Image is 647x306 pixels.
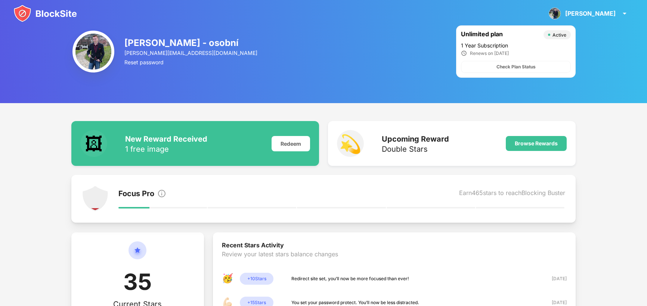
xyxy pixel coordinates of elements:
div: 🖼 [80,130,107,157]
img: info.svg [157,189,166,198]
div: [PERSON_NAME] - osobní [124,37,258,48]
div: Double Stars [382,145,449,153]
img: ACg8ocIjTML4Pr48f6OShijqKiyG4QjLp6bLSrQelxWYLWimWQ=s96-c [549,7,561,19]
div: Focus Pro [118,189,154,200]
div: 1 Year Subscription [461,42,571,49]
div: Browse Rewards [515,140,558,146]
div: [PERSON_NAME] [565,10,616,17]
div: Unlimited plan [461,30,540,39]
div: Redeem [272,136,310,151]
div: Reset password [124,59,258,65]
div: Review your latest stars balance changes [222,250,567,273]
div: 💫 [337,130,364,157]
div: 35 [123,268,152,300]
div: Active [552,32,566,38]
img: points-level-1.svg [82,185,109,212]
div: Earn 465 stars to reach Blocking Buster [459,189,565,200]
div: Upcoming Reward [382,135,449,143]
div: [DATE] [540,275,567,282]
div: 1 free image [125,145,207,153]
div: New Reward Received [125,135,207,143]
div: Check Plan Status [496,63,536,71]
div: Recent Stars Activity [222,241,567,250]
div: Redirect site set, you’ll now be more focused than ever! [291,275,409,282]
div: Renews on [DATE] [470,50,509,56]
img: blocksite-icon.svg [13,4,77,22]
img: clock_ic.svg [461,50,467,56]
img: ACg8ocIjTML4Pr48f6OShijqKiyG4QjLp6bLSrQelxWYLWimWQ=s96-c [72,31,114,72]
div: [PERSON_NAME][EMAIL_ADDRESS][DOMAIN_NAME] [124,50,258,56]
div: 🥳 [222,273,234,285]
img: circle-star.svg [129,241,146,268]
div: + 10 Stars [240,273,273,285]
